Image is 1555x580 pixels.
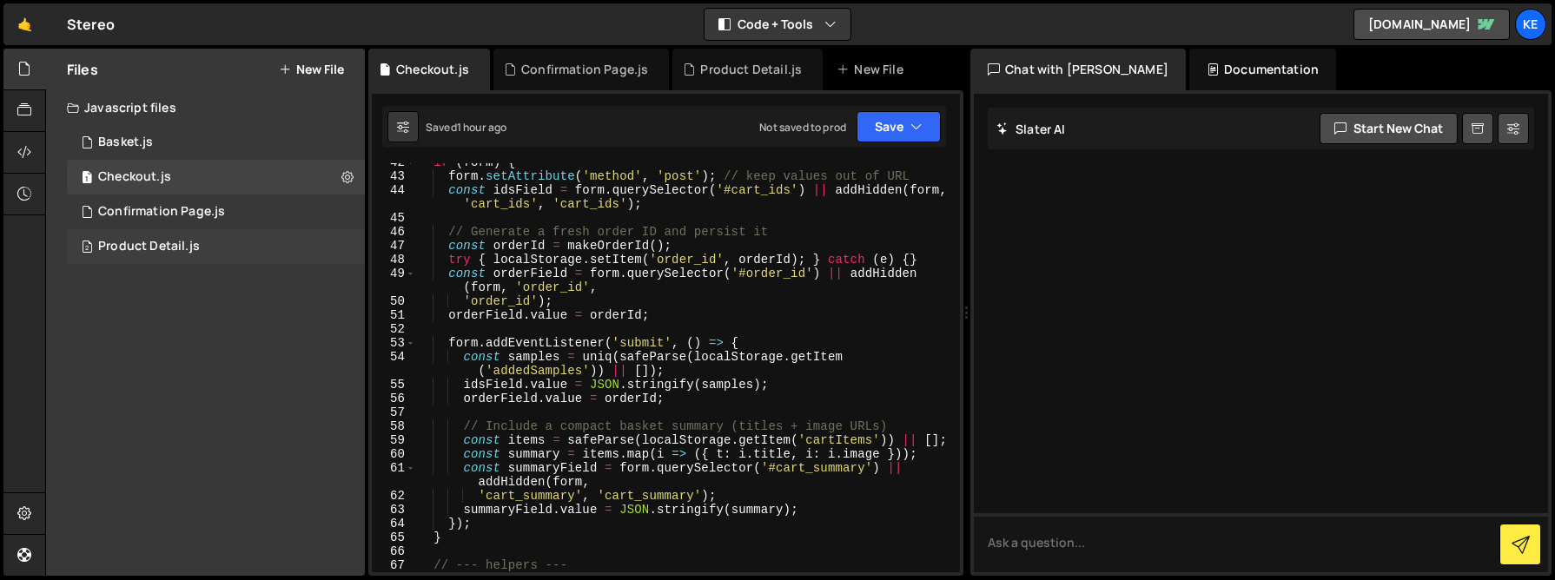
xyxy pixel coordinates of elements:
div: Javascript files [46,90,365,125]
span: 2 [82,241,92,255]
div: 63 [372,503,416,517]
button: Code + Tools [705,9,850,40]
a: [DOMAIN_NAME] [1353,9,1510,40]
div: 59 [372,433,416,447]
div: 46 [372,225,416,239]
div: Product Detail.js [67,229,365,264]
div: 48 [372,253,416,267]
div: 57 [372,405,416,419]
div: 54 [372,350,416,378]
div: 51 [372,308,416,322]
div: 49 [372,267,416,294]
div: Basket.js [67,125,365,160]
div: 43 [372,169,416,183]
div: 44 [372,183,416,211]
a: Ke [1515,9,1546,40]
div: 58 [372,419,416,433]
div: 61 [372,461,416,489]
div: 1 hour ago [457,120,507,135]
div: 64 [372,517,416,531]
div: Checkout.js [396,61,469,78]
div: Basket.js [98,135,153,150]
div: Product Detail.js [700,61,802,78]
h2: Files [67,60,98,79]
div: 45 [372,211,416,225]
div: 47 [372,239,416,253]
div: 67 [372,558,416,572]
a: 🤙 [3,3,46,45]
div: 53 [372,336,416,350]
div: Saved [426,120,506,135]
div: Checkout.js [98,169,171,185]
button: Save [857,111,941,142]
div: Stereo [67,14,115,35]
span: 1 [82,172,92,186]
div: 55 [372,378,416,392]
div: 65 [372,531,416,544]
div: Confirmation Page.js [521,61,648,78]
div: Chat with [PERSON_NAME] [970,49,1186,90]
div: New File [837,61,910,78]
div: 62 [372,489,416,503]
div: Confirmation Page.js [98,204,225,220]
button: New File [279,63,344,76]
div: 56 [372,392,416,405]
div: Not saved to prod [759,120,846,135]
div: 60 [372,447,416,461]
div: 8215/44731.js [67,160,365,194]
div: 66 [372,544,416,558]
div: 52 [372,322,416,336]
h2: Slater AI [996,121,1066,137]
button: Start new chat [1320,113,1458,144]
div: 50 [372,294,416,308]
div: Documentation [1189,49,1336,90]
div: Product Detail.js [98,239,200,254]
div: 8215/45082.js [67,194,365,229]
